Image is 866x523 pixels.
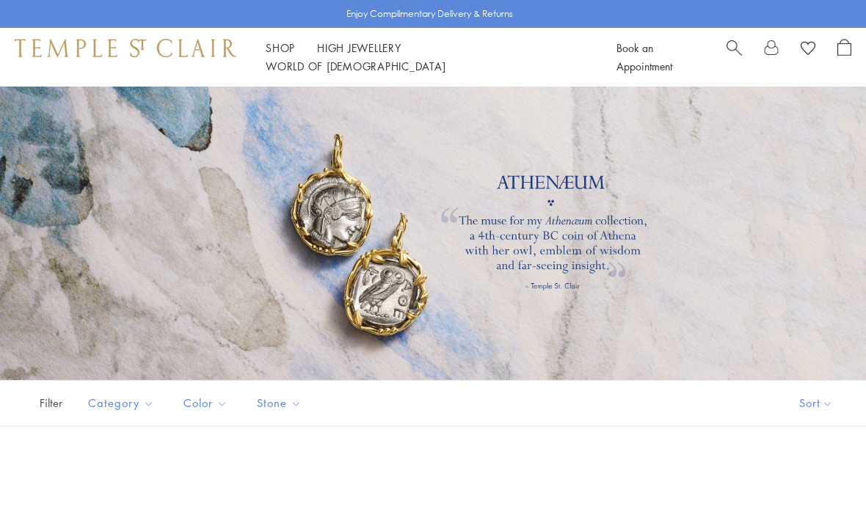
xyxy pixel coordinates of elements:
[317,40,401,55] a: High JewelleryHigh Jewellery
[346,7,513,21] p: Enjoy Complimentary Delivery & Returns
[727,39,742,76] a: Search
[77,387,165,420] button: Category
[266,59,445,73] a: World of [DEMOGRAPHIC_DATA]World of [DEMOGRAPHIC_DATA]
[81,394,165,412] span: Category
[766,381,866,425] button: Show sort by
[837,39,851,76] a: Open Shopping Bag
[15,39,236,56] img: Temple St. Clair
[246,387,313,420] button: Stone
[616,40,672,73] a: Book an Appointment
[172,387,239,420] button: Color
[176,394,239,412] span: Color
[266,40,295,55] a: ShopShop
[801,39,815,61] a: View Wishlist
[266,39,583,76] nav: Main navigation
[250,394,313,412] span: Stone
